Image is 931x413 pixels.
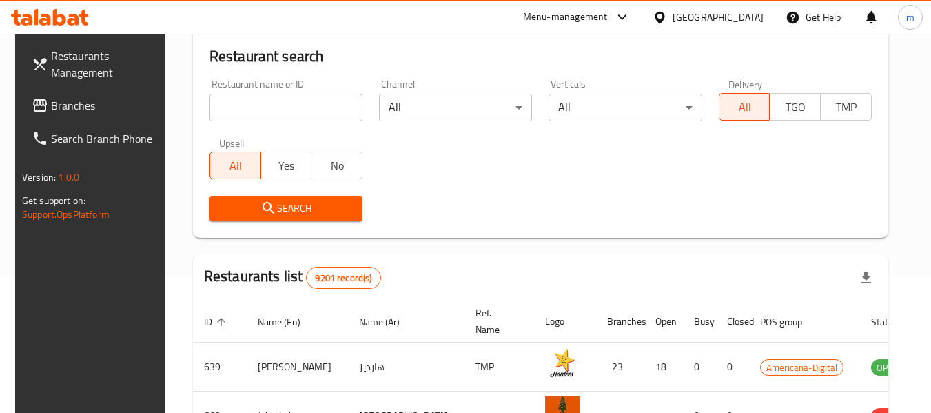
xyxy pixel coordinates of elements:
[826,97,866,117] span: TMP
[209,152,261,179] button: All
[221,200,351,217] span: Search
[761,360,843,376] span: Americana-Digital
[22,192,85,210] span: Get support on:
[348,343,464,392] td: هارديز
[850,261,883,294] div: Export file
[204,314,230,330] span: ID
[22,168,56,186] span: Version:
[683,301,716,343] th: Busy
[719,93,770,121] button: All
[644,301,683,343] th: Open
[523,9,608,26] div: Menu-management
[760,314,820,330] span: POS group
[683,343,716,392] td: 0
[596,343,644,392] td: 23
[260,152,312,179] button: Yes
[725,97,765,117] span: All
[549,94,702,121] div: All
[204,266,381,289] h2: Restaurants list
[596,301,644,343] th: Branches
[209,196,362,221] button: Search
[209,46,872,67] h2: Restaurant search
[51,97,160,114] span: Branches
[21,122,171,155] a: Search Branch Phone
[21,39,171,89] a: Restaurants Management
[769,93,821,121] button: TGO
[21,89,171,122] a: Branches
[871,360,905,376] span: OPEN
[58,168,79,186] span: 1.0.0
[871,359,905,376] div: OPEN
[51,48,160,81] span: Restaurants Management
[193,343,247,392] td: 639
[906,10,914,25] span: m
[644,343,683,392] td: 18
[475,305,518,338] span: Ref. Name
[317,156,357,176] span: No
[775,97,815,117] span: TGO
[209,94,362,121] input: Search for restaurant name or ID..
[359,314,418,330] span: Name (Ar)
[216,156,256,176] span: All
[311,152,362,179] button: No
[871,314,916,330] span: Status
[464,343,534,392] td: TMP
[247,343,348,392] td: [PERSON_NAME]
[22,205,110,223] a: Support.OpsPlatform
[820,93,872,121] button: TMP
[673,10,764,25] div: [GEOGRAPHIC_DATA]
[258,314,318,330] span: Name (En)
[219,138,245,148] label: Upsell
[307,272,380,285] span: 9201 record(s)
[716,301,749,343] th: Closed
[728,79,763,89] label: Delivery
[267,156,307,176] span: Yes
[379,94,532,121] div: All
[534,301,596,343] th: Logo
[51,130,160,147] span: Search Branch Phone
[545,347,580,381] img: Hardee's
[306,267,380,289] div: Total records count
[716,343,749,392] td: 0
